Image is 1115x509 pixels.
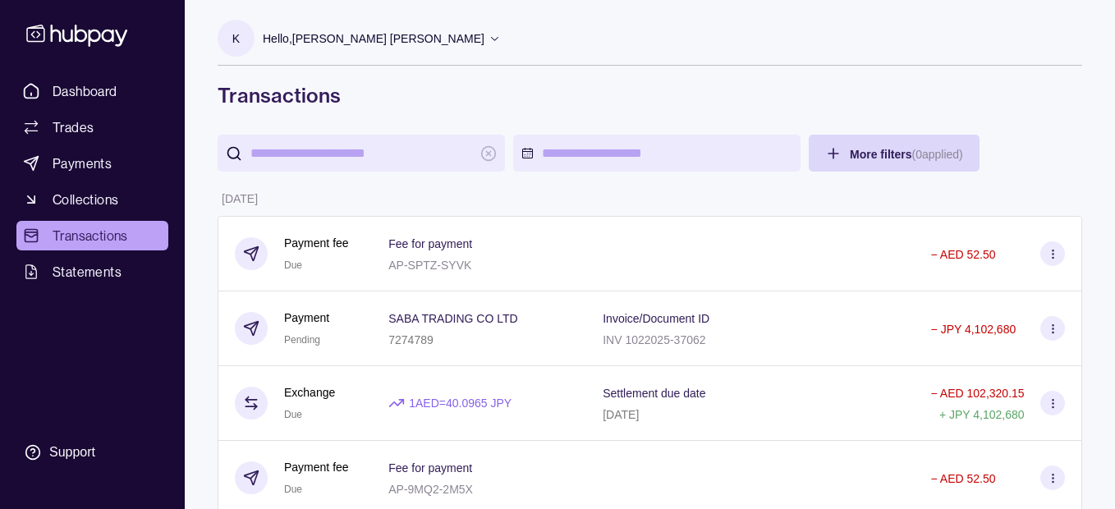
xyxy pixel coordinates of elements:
[931,472,996,485] p: − AED 52.50
[16,76,168,106] a: Dashboard
[388,259,471,272] p: AP-SPTZ-SYVK
[222,192,258,205] p: [DATE]
[53,226,128,245] span: Transactions
[603,312,709,325] p: Invoice/Document ID
[809,135,980,172] button: More filters(0applied)
[16,221,168,250] a: Transactions
[931,387,1025,400] p: − AED 102,320.15
[931,248,996,261] p: − AED 52.50
[284,458,349,476] p: Payment fee
[388,312,517,325] p: SABA TRADING CO LTD
[263,30,484,48] p: Hello, [PERSON_NAME] [PERSON_NAME]
[53,262,122,282] span: Statements
[284,234,349,252] p: Payment fee
[16,149,168,178] a: Payments
[931,323,1016,336] p: − JPY 4,102,680
[218,82,1082,108] h1: Transactions
[603,387,705,400] p: Settlement due date
[53,81,117,101] span: Dashboard
[284,383,335,401] p: Exchange
[850,148,963,161] span: More filters
[16,435,168,470] a: Support
[53,154,112,173] span: Payments
[16,257,168,287] a: Statements
[284,409,302,420] span: Due
[53,117,94,137] span: Trades
[388,461,472,475] p: Fee for payment
[388,237,472,250] p: Fee for payment
[388,483,473,496] p: AP-9MQ2-2M5X
[939,408,1025,421] p: + JPY 4,102,680
[911,148,962,161] p: ( 0 applied)
[284,309,329,327] p: Payment
[284,484,302,495] span: Due
[284,259,302,271] span: Due
[603,408,639,421] p: [DATE]
[409,394,512,412] p: 1 AED = 40.0965 JPY
[49,443,95,461] div: Support
[53,190,118,209] span: Collections
[16,112,168,142] a: Trades
[284,334,320,346] span: Pending
[16,185,168,214] a: Collections
[250,135,472,172] input: search
[232,30,240,48] p: K
[603,333,705,346] p: INV 1022025-37062
[388,333,434,346] p: 7274789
